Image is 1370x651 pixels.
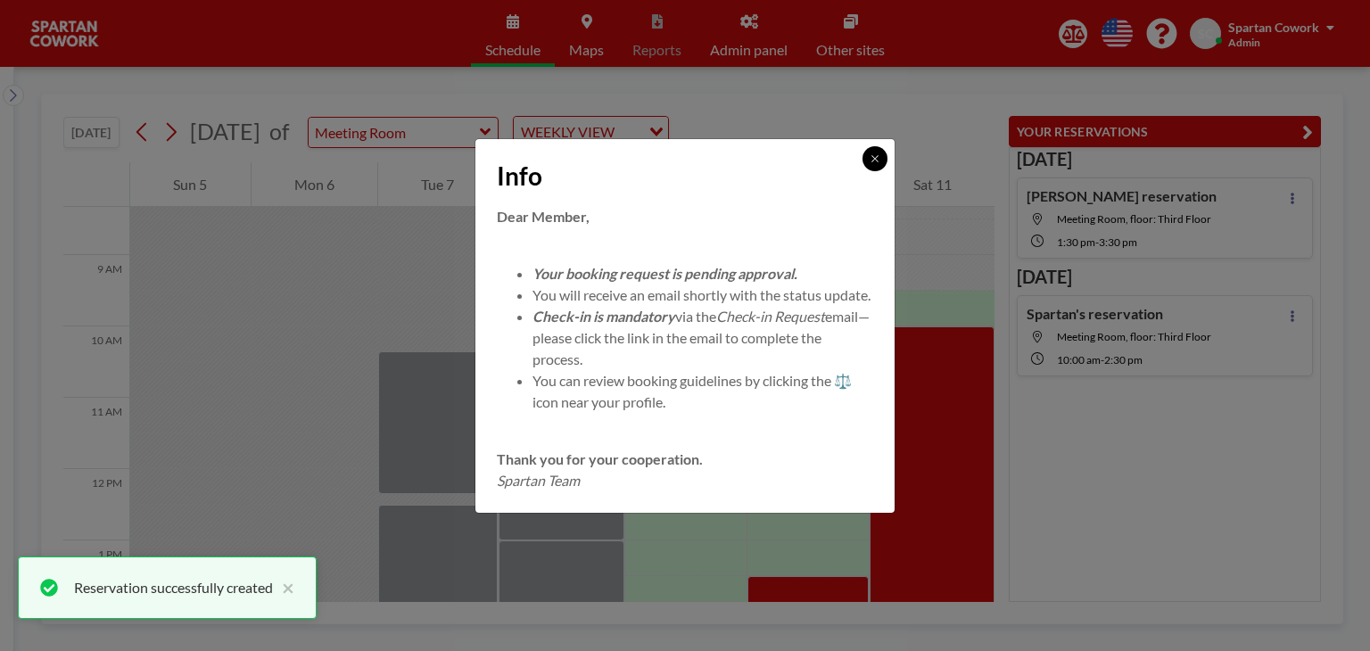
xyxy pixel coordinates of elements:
button: close [273,577,294,598]
strong: Thank you for your cooperation. [497,450,703,467]
strong: Dear Member, [497,208,590,225]
div: Reservation successfully created [74,577,273,598]
span: Info [497,161,542,192]
em: Check-in is mandatory [532,308,675,325]
li: via the email—please click the link in the email to complete the process. [532,306,873,370]
em: Your booking request is pending approval. [532,265,797,282]
em: Check-in Request [716,308,825,325]
em: Spartan Team [497,472,580,489]
li: You will receive an email shortly with the status update. [532,284,873,306]
li: You can review booking guidelines by clicking the ⚖️ icon near your profile. [532,370,873,413]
